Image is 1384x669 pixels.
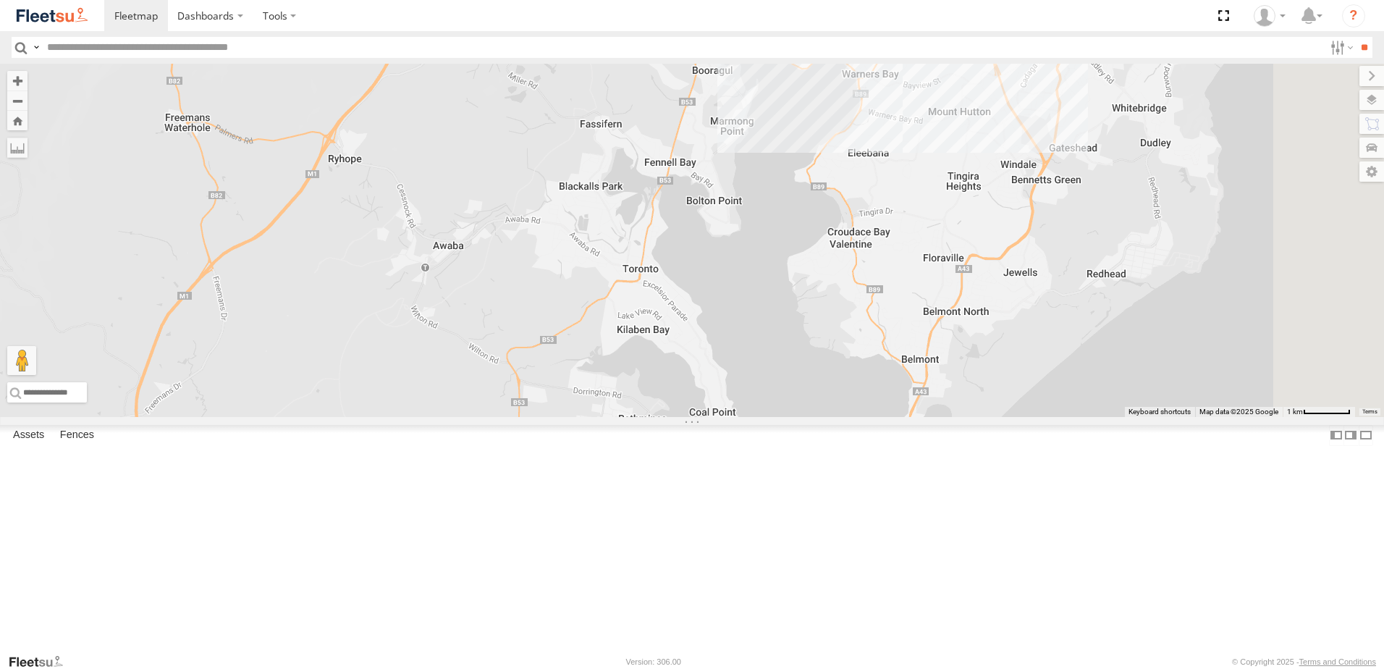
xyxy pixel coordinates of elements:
[1359,425,1373,446] label: Hide Summary Table
[7,91,28,111] button: Zoom out
[1359,161,1384,182] label: Map Settings
[30,37,42,58] label: Search Query
[626,657,681,666] div: Version: 306.00
[7,346,36,375] button: Drag Pegman onto the map to open Street View
[1128,407,1191,417] button: Keyboard shortcuts
[1343,425,1358,446] label: Dock Summary Table to the Right
[7,71,28,91] button: Zoom in
[8,655,75,669] a: Visit our Website
[1362,409,1377,415] a: Terms (opens in new tab)
[1232,657,1376,666] div: © Copyright 2025 -
[6,425,51,445] label: Assets
[1199,408,1278,416] span: Map data ©2025 Google
[1287,408,1303,416] span: 1 km
[1342,4,1365,28] i: ?
[1283,407,1355,417] button: Map Scale: 1 km per 62 pixels
[7,138,28,158] label: Measure
[1329,425,1343,446] label: Dock Summary Table to the Left
[7,111,28,130] button: Zoom Home
[14,6,90,25] img: fleetsu-logo-horizontal.svg
[1249,5,1291,27] div: Oliver Lees
[1325,37,1356,58] label: Search Filter Options
[53,425,101,445] label: Fences
[1299,657,1376,666] a: Terms and Conditions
